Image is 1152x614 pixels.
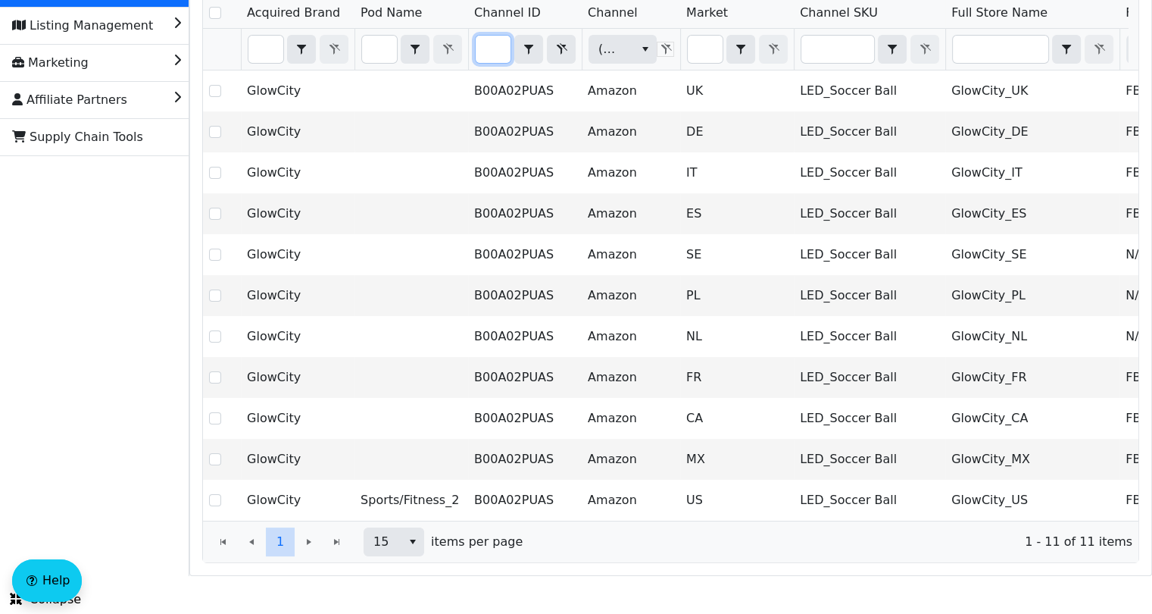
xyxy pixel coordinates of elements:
[248,36,283,63] input: Filter
[354,29,468,70] th: Filter
[680,439,794,480] td: MX
[680,111,794,152] td: DE
[794,275,945,316] td: LED_Soccer Ball
[12,559,82,602] button: Help floatingactionbutton
[680,234,794,275] td: SE
[241,193,354,234] td: GlowCity
[209,126,221,138] input: Select Row
[794,152,945,193] td: LED_Soccer Ball
[953,36,1048,63] input: Filter
[468,70,582,111] td: B00A02PUAS
[945,316,1119,357] td: GlowCity_NL
[794,316,945,357] td: LED_Soccer Ball
[209,249,221,261] input: Select Row
[945,275,1119,316] td: GlowCity_PL
[794,439,945,480] td: LED_Soccer Ball
[582,111,680,152] td: Amazon
[680,275,794,316] td: PL
[12,125,143,149] span: Supply Chain Tools
[686,4,728,22] span: Market
[945,70,1119,111] td: GlowCity_UK
[401,528,423,556] button: select
[209,290,221,302] input: Select Row
[680,29,794,70] th: Filter
[12,14,153,38] span: Listing Management
[401,36,429,63] button: select
[515,36,542,63] button: select
[241,316,354,357] td: GlowCity
[241,480,354,521] td: GlowCity
[209,208,221,220] input: Select Row
[794,29,945,70] th: Filter
[582,398,680,439] td: Amazon
[468,29,582,70] th: Filter
[801,36,874,63] input: Filter
[241,439,354,480] td: GlowCity
[634,36,656,63] button: select
[401,35,429,64] span: Choose Operator
[209,7,221,19] input: Select Row
[203,521,1138,562] div: Page 1 of 1
[476,36,510,63] input: Filter
[945,398,1119,439] td: GlowCity_CA
[241,70,354,111] td: GlowCity
[945,152,1119,193] td: GlowCity_IT
[362,36,397,63] input: Filter
[468,316,582,357] td: B00A02PUAS
[582,275,680,316] td: Amazon
[468,193,582,234] td: B00A02PUAS
[209,371,221,384] input: Select Row
[680,70,794,111] td: UK
[209,330,221,343] input: Select Row
[582,357,680,398] td: Amazon
[209,167,221,179] input: Select Row
[794,234,945,275] td: LED_Soccer Ball
[588,4,638,22] span: Channel
[468,357,582,398] td: B00A02PUAS
[945,111,1119,152] td: GlowCity_DE
[582,193,680,234] td: Amazon
[951,4,1047,22] span: Full Store Name
[726,35,755,64] span: Choose Operator
[688,36,723,63] input: Filter
[287,35,316,64] span: Choose Operator
[582,29,680,70] th: Filter
[535,533,1132,551] span: 1 - 11 of 11 items
[582,234,680,275] td: Amazon
[468,275,582,316] td: B00A02PUAS
[1053,36,1080,63] button: select
[42,572,70,590] span: Help
[727,36,754,63] button: select
[680,316,794,357] td: NL
[794,70,945,111] td: LED_Soccer Ball
[361,4,422,22] span: Pod Name
[431,533,523,551] span: items per page
[468,152,582,193] td: B00A02PUAS
[241,111,354,152] td: GlowCity
[547,35,576,64] button: Clear
[241,234,354,275] td: GlowCity
[468,111,582,152] td: B00A02PUAS
[241,275,354,316] td: GlowCity
[514,35,543,64] span: Choose Operator
[209,453,221,465] input: Select Row
[209,85,221,97] input: Select Row
[1052,35,1081,64] span: Choose Operator
[945,439,1119,480] td: GlowCity_MX
[276,533,284,551] span: 1
[468,398,582,439] td: B00A02PUAS
[354,480,468,521] td: Sports/Fitness_2
[241,357,354,398] td: GlowCity
[582,439,680,480] td: Amazon
[209,494,221,506] input: Select Row
[10,591,81,609] span: Collapse
[945,29,1119,70] th: Filter
[288,36,315,63] button: select
[794,480,945,521] td: LED_Soccer Ball
[794,398,945,439] td: LED_Soccer Ball
[12,88,127,112] span: Affiliate Partners
[794,357,945,398] td: LED_Soccer Ball
[582,152,680,193] td: Amazon
[878,35,907,64] span: Choose Operator
[468,439,582,480] td: B00A02PUAS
